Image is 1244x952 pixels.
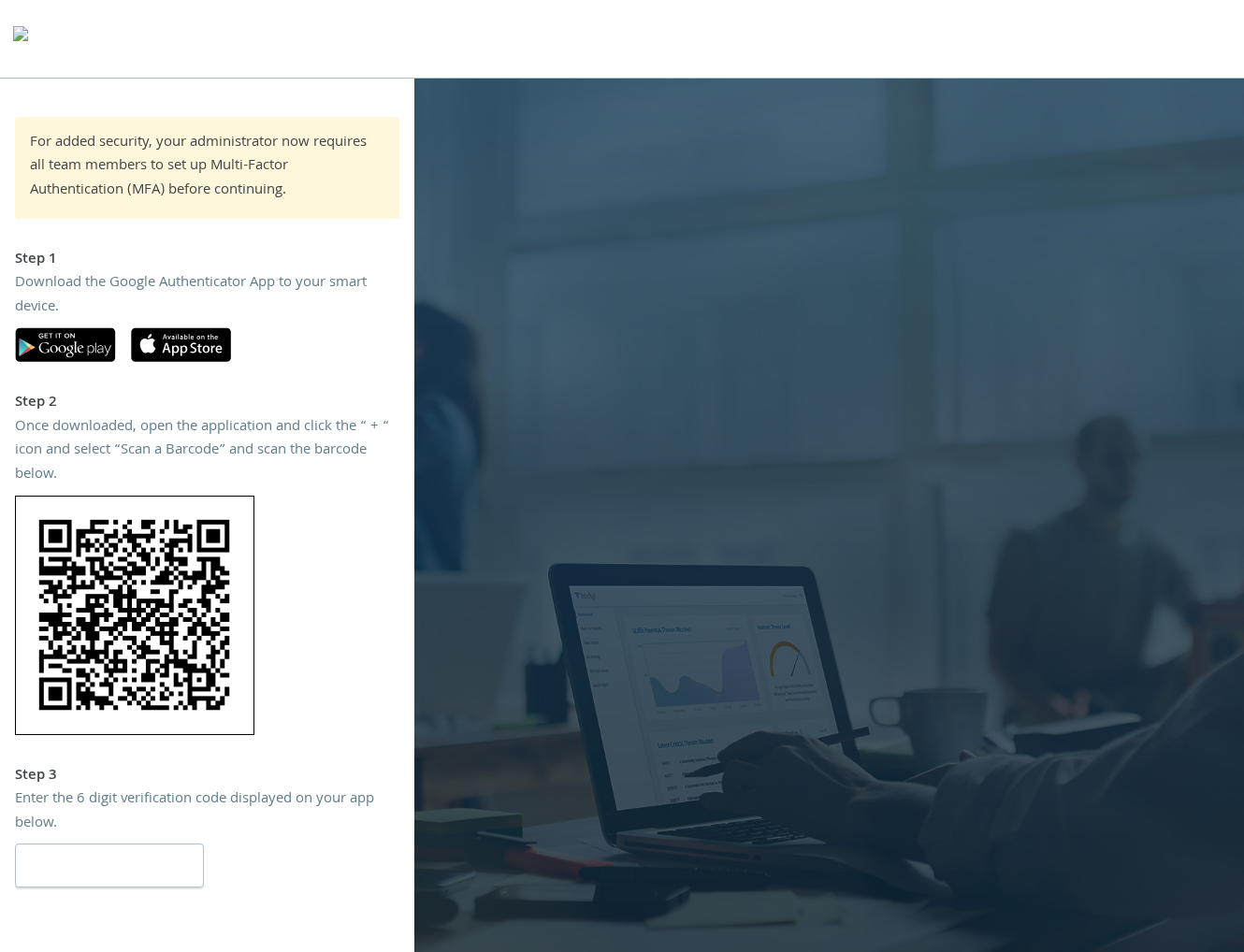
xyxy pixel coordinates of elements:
[131,327,231,362] img: apple-app-store.svg
[15,272,399,320] div: Download the Google Authenticator App to your smart device.
[15,327,116,362] img: google-play.svg
[15,496,254,735] img: yzDWqZ3pRNmAAAAAElFTkSuQmCC
[13,20,28,57] img: todyl-logo-dark.svg
[15,764,57,788] strong: Step 3
[15,416,399,488] div: Once downloaded, open the application and click the “ + “ icon and select “Scan a Barcode” and sc...
[15,248,57,272] strong: Step 1
[30,132,384,204] div: For added security, your administrator now requires all team members to set up Multi-Factor Authe...
[15,788,399,836] div: Enter the 6 digit verification code displayed on your app below.
[15,391,57,415] strong: Step 2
